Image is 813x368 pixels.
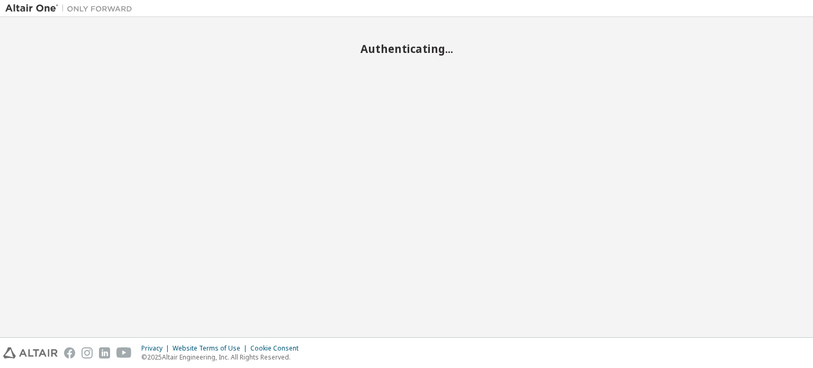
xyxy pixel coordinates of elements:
[5,3,138,14] img: Altair One
[5,42,808,56] h2: Authenticating...
[64,347,75,358] img: facebook.svg
[250,344,305,353] div: Cookie Consent
[3,347,58,358] img: altair_logo.svg
[141,344,173,353] div: Privacy
[116,347,132,358] img: youtube.svg
[173,344,250,353] div: Website Terms of Use
[82,347,93,358] img: instagram.svg
[99,347,110,358] img: linkedin.svg
[141,353,305,362] p: © 2025 Altair Engineering, Inc. All Rights Reserved.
